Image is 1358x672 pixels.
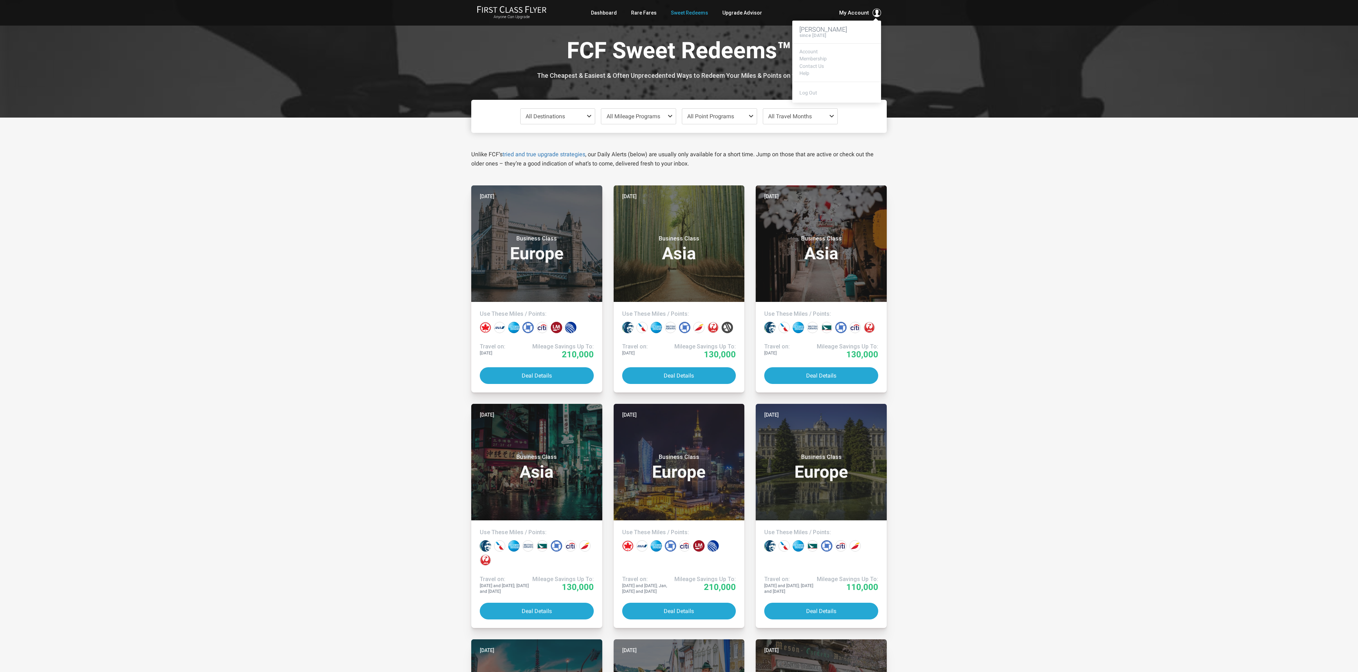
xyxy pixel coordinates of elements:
time: [DATE] [622,646,637,654]
button: Deal Details [480,367,594,384]
a: Dashboard [591,6,617,19]
button: Deal Details [480,603,594,619]
h4: Use These Miles / Points: [622,529,736,536]
a: [DATE]Business ClassAsiaUse These Miles / Points:Travel on:[DATE]Mileage Savings Up To:130,000Dea... [756,185,887,392]
div: Iberia miles [579,540,591,552]
a: [DATE]Business ClassEuropeUse These Miles / Points:Travel on:[DATE] and [DATE]; [DATE] and [DATE]... [756,404,887,628]
a: [DATE]Business ClassAsiaUse These Miles / Points:Travel on:[DATE]Mileage Savings Up To:130,000Dea... [614,185,745,392]
span: All Destinations [526,113,565,120]
div: LifeMiles [693,540,705,552]
div: LifeMiles [551,322,562,333]
div: Amex points [508,322,520,333]
div: American miles [778,322,790,333]
div: United miles [707,540,719,552]
h4: Use These Miles / Points: [764,529,878,536]
div: Chase points [835,322,847,333]
button: Deal Details [622,367,736,384]
button: Deal Details [622,603,736,619]
p: Unlike FCF’s , our Daily Alerts (below) are usually only available for a short time. Jump on thos... [471,150,887,168]
div: Amex points [508,540,520,552]
small: Business Class [777,235,866,242]
div: Citi points [679,540,690,552]
div: Chase points [821,540,832,552]
a: [DATE]Business ClassAsiaUse These Miles / Points:Travel on:[DATE] and [DATE]; [DATE] and [DATE]Mi... [471,404,602,628]
a: [DATE]Business ClassEuropeUse These Miles / Points:Travel on:[DATE] and [DATE]; Jan, [DATE] and [... [614,404,745,628]
div: Citi points [565,540,576,552]
div: Iberia miles [693,322,705,333]
h4: Use These Miles / Points: [764,310,878,318]
small: Anyone Can Upgrade [477,15,547,20]
h3: Asia [622,235,736,262]
div: United miles [565,322,576,333]
h3: Europe [622,454,736,481]
button: Deal Details [764,603,878,619]
div: Japan miles [707,322,719,333]
small: Business Class [492,454,581,461]
div: Alaska miles [764,540,776,552]
div: Chase points [665,540,676,552]
a: First Class FlyerAnyone Can Upgrade [477,6,547,20]
div: American miles [494,540,505,552]
a: Contact Us [799,64,874,69]
button: My Account [839,9,881,17]
h3: Europe [480,235,594,262]
div: Chase points [551,540,562,552]
a: Upgrade Advisor [722,6,762,19]
div: Amex points [793,540,804,552]
a: Sweet Redeems [671,6,708,19]
time: [DATE] [764,193,779,200]
time: [DATE] [764,646,779,654]
a: Account [799,49,874,54]
a: [DATE]Business ClassEuropeUse These Miles / Points:Travel on:[DATE]Mileage Savings Up To:210,000D... [471,185,602,392]
div: Japan miles [864,322,875,333]
div: Cathay Pacific miles [807,540,818,552]
a: Membership [799,56,874,61]
a: Help [799,71,874,76]
div: Japan miles [480,554,491,566]
time: [DATE] [622,411,637,419]
span: All Mileage Programs [607,113,660,120]
div: Citi points [835,540,847,552]
div: American miles [778,540,790,552]
div: Amex points [651,322,662,333]
div: Alaska miles [480,540,491,552]
div: British Airways miles [665,322,676,333]
div: All Nippon miles [636,540,648,552]
div: Air Canada miles [622,540,634,552]
time: [DATE] [480,193,494,200]
time: [DATE] [480,411,494,419]
h3: Asia [480,454,594,481]
time: [DATE] [480,646,494,654]
div: Cathay Pacific miles [537,540,548,552]
span: My Account [839,9,869,17]
img: First Class Flyer [477,6,547,13]
h4: Use These Miles / Points: [622,310,736,318]
div: Alaska miles [622,322,634,333]
h4: Use These Miles / Points: [480,529,594,536]
div: Amex points [793,322,804,333]
h3: Asia [764,235,878,262]
small: Business Class [635,235,723,242]
div: Air Canada miles [480,322,491,333]
h3: The Cheapest & Easiest & Often Unprecedented Ways to Redeem Your Miles & Points on the Planet [477,72,881,79]
small: Business Class [492,235,581,242]
div: All Nippon miles [494,322,505,333]
div: American miles [636,322,648,333]
div: British Airways miles [522,540,534,552]
time: [DATE] [622,193,637,200]
span: All Travel Months [768,113,812,120]
a: Log Out [799,90,817,96]
div: Iberia miles [849,540,861,552]
span: All Point Programs [687,113,734,120]
time: [DATE] [764,411,779,419]
button: Deal Details [764,367,878,384]
div: Marriott points [722,322,733,333]
a: tried and true upgrade strategies [503,151,585,158]
h3: [PERSON_NAME] [799,26,874,33]
h3: Europe [764,454,878,481]
small: Business Class [777,454,866,461]
h1: FCF Sweet Redeems™ [477,38,881,66]
div: Chase points [522,322,534,333]
a: Rare Fares [631,6,657,19]
h4: Use These Miles / Points: [480,310,594,318]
